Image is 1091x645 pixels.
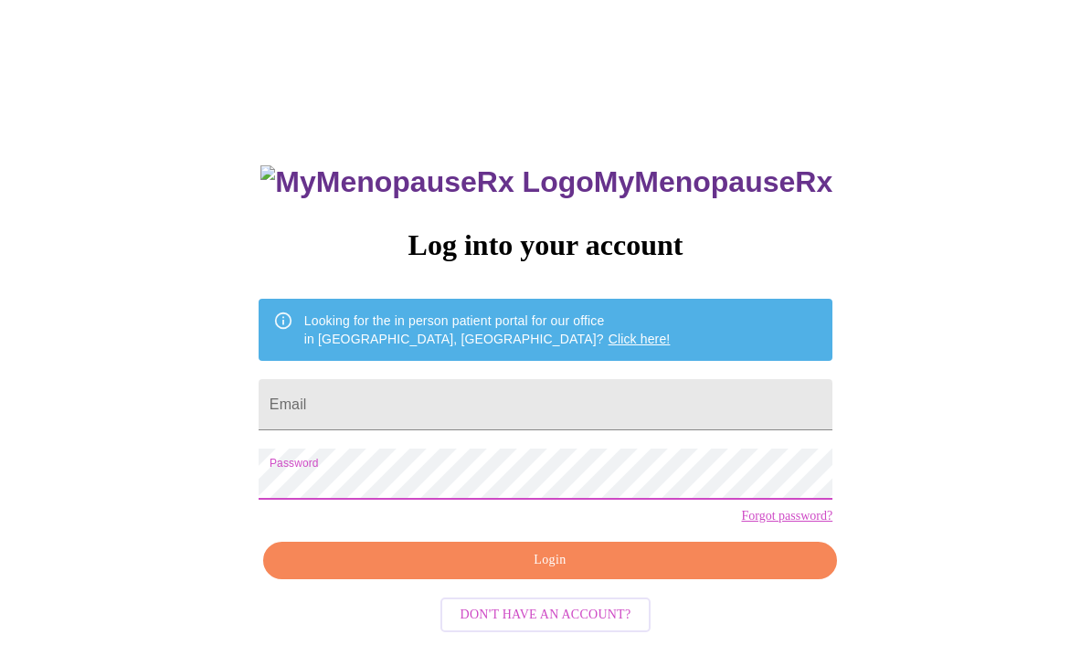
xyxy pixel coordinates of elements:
span: Don't have an account? [461,604,631,627]
button: Login [263,542,837,579]
a: Don't have an account? [436,606,656,621]
a: Forgot password? [741,509,832,523]
h3: Log into your account [259,228,832,262]
span: Login [284,549,816,572]
img: MyMenopauseRx Logo [260,165,593,199]
h3: MyMenopauseRx [260,165,832,199]
button: Don't have an account? [440,597,651,633]
div: Looking for the in person patient portal for our office in [GEOGRAPHIC_DATA], [GEOGRAPHIC_DATA]? [304,304,671,355]
a: Click here! [609,332,671,346]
